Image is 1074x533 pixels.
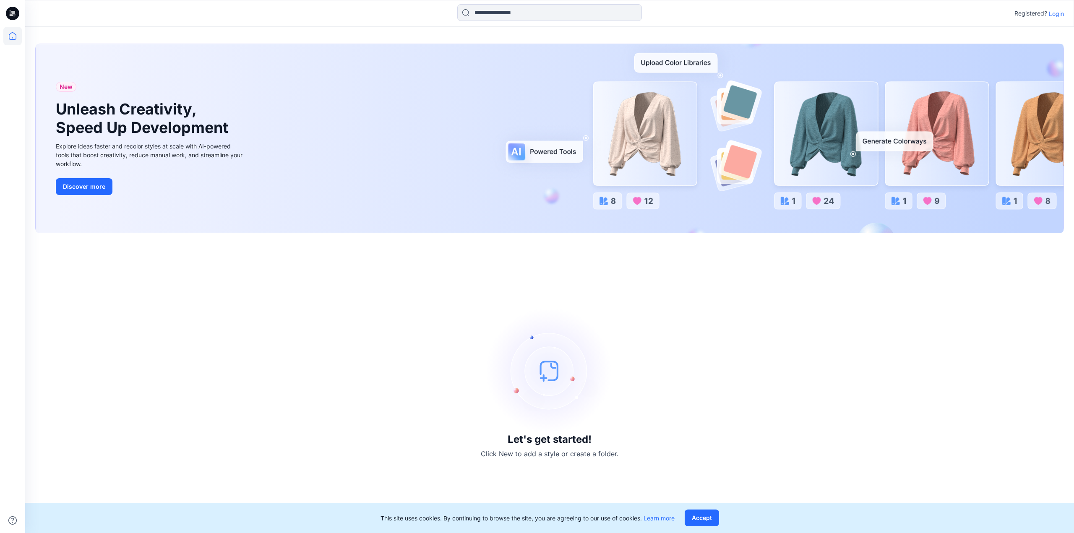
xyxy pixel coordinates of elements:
[644,515,675,522] a: Learn more
[508,434,592,445] h3: Let's get started!
[56,142,245,168] div: Explore ideas faster and recolor styles at scale with AI-powered tools that boost creativity, red...
[487,308,613,434] img: empty-state-image.svg
[381,514,675,523] p: This site uses cookies. By continuing to browse the site, you are agreeing to our use of cookies.
[481,449,618,459] p: Click New to add a style or create a folder.
[1014,8,1047,18] p: Registered?
[60,82,73,92] span: New
[56,178,112,195] button: Discover more
[685,510,719,526] button: Accept
[56,100,232,136] h1: Unleash Creativity, Speed Up Development
[56,178,245,195] a: Discover more
[1049,9,1064,18] p: Login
